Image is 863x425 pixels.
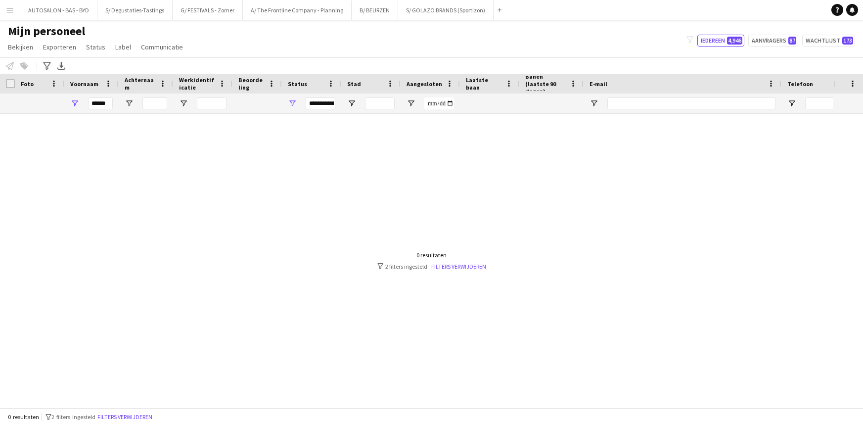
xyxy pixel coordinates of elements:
[288,99,297,108] button: Open Filtermenu
[431,263,486,270] a: Filters verwijderen
[590,80,607,88] span: E-mail
[43,43,76,51] span: Exporteren
[398,0,494,20] button: S/ GOLAZO BRANDS (Sportizon)
[55,60,67,72] app-action-btn: Exporteer XLSX
[125,99,134,108] button: Open Filtermenu
[179,76,215,91] span: Werkidentificatie
[748,35,798,47] button: Aanvragers87
[525,73,566,95] span: Banen (laatste 90 dagen)
[4,41,37,53] a: Bekijken
[8,24,85,39] span: Mijn personeel
[424,97,454,109] input: Aangesloten Filter Invoer
[377,251,486,259] div: 0 resultaten
[21,80,34,88] span: Foto
[697,35,744,47] button: Iedereen4,946
[141,43,183,51] span: Communicatie
[125,76,155,91] span: Achternaam
[347,99,356,108] button: Open Filtermenu
[51,413,95,421] span: 2 filters ingesteld
[20,0,97,20] button: AUTOSALON - BAS - BYD
[173,0,243,20] button: G/ FESTIVALS - Zomer
[842,37,853,45] span: 173
[288,80,307,88] span: Status
[407,80,442,88] span: Aangesloten
[70,99,79,108] button: Open Filtermenu
[137,41,187,53] a: Communicatie
[111,41,135,53] a: Label
[142,97,167,109] input: Achternaam Filter Invoer
[727,37,742,45] span: 4,946
[590,99,598,108] button: Open Filtermenu
[6,79,15,88] input: Column with Header Selection
[41,60,53,72] app-action-btn: Geavanceerde filters
[238,76,264,91] span: Beoordeling
[802,35,855,47] button: Wachtlijst173
[95,412,154,423] button: Filters verwijderen
[377,263,486,270] div: 2 filters ingesteld
[86,43,105,51] span: Status
[8,43,33,51] span: Bekijken
[352,0,398,20] button: B/ BEURZEN
[787,80,813,88] span: Telefoon
[407,99,415,108] button: Open Filtermenu
[607,97,775,109] input: E-mail Filter Invoer
[365,97,395,109] input: Stad Filter Invoer
[788,37,796,45] span: 87
[39,41,80,53] a: Exporteren
[787,99,796,108] button: Open Filtermenu
[197,97,227,109] input: Werkidentificatie Filter Invoer
[88,97,113,109] input: Voornaam Filter Invoer
[179,99,188,108] button: Open Filtermenu
[347,80,361,88] span: Stad
[97,0,173,20] button: S/ Degustaties-Tastings
[466,76,501,91] span: Laatste baan
[82,41,109,53] a: Status
[70,80,98,88] span: Voornaam
[243,0,352,20] button: A/ The Frontline Company - Planning
[115,43,131,51] span: Label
